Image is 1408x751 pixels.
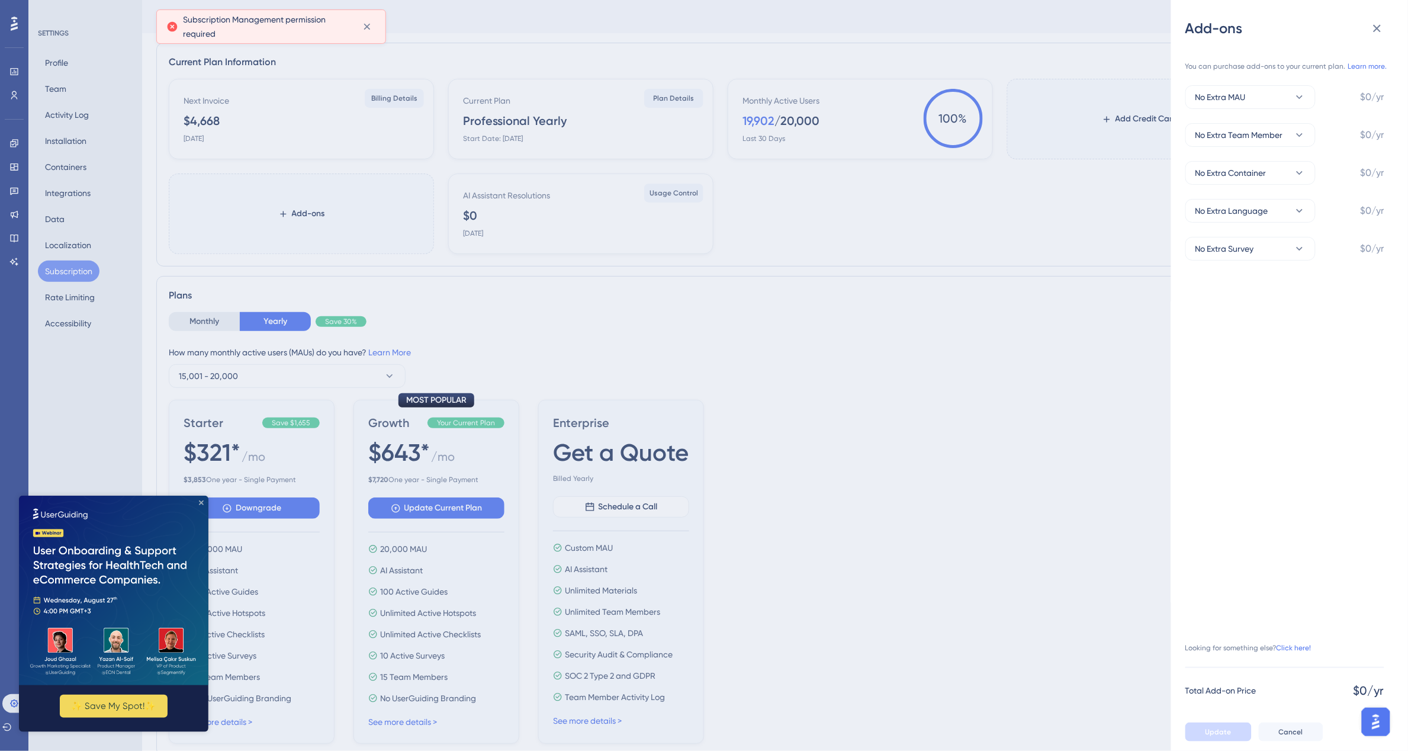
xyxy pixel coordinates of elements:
[1206,727,1232,737] span: Update
[1277,643,1311,653] a: Click here!
[1185,161,1316,185] button: No Extra Container
[1185,683,1256,698] span: Total Add-on Price
[1259,723,1323,742] button: Cancel
[183,12,353,41] span: Subscription Management permission required
[1361,242,1384,256] span: $0/yr
[1361,166,1384,180] span: $0/yr
[1361,128,1384,142] span: $0/yr
[1185,237,1316,261] button: No Extra Survey
[1348,62,1387,71] a: Learn more.
[1361,204,1384,218] span: $0/yr
[1361,90,1384,104] span: $0/yr
[180,5,185,9] div: Close Preview
[1185,19,1394,38] div: Add-ons
[1195,90,1246,104] span: No Extra MAU
[1354,682,1384,699] span: $0/yr
[1358,704,1394,740] iframe: UserGuiding AI Assistant Launcher
[1185,723,1252,742] button: Update
[1185,85,1316,109] button: No Extra MAU
[1195,166,1266,180] span: No Extra Container
[1195,128,1283,142] span: No Extra Team Member
[41,199,149,222] button: ✨ Save My Spot!✨
[1185,643,1277,653] span: Looking for something else?
[1195,204,1268,218] span: No Extra Language
[1185,123,1316,147] button: No Extra Team Member
[1279,727,1303,737] span: Cancel
[1185,62,1346,71] span: You can purchase add-ons to your current plan.
[1195,242,1254,256] span: No Extra Survey
[1185,199,1316,223] button: No Extra Language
